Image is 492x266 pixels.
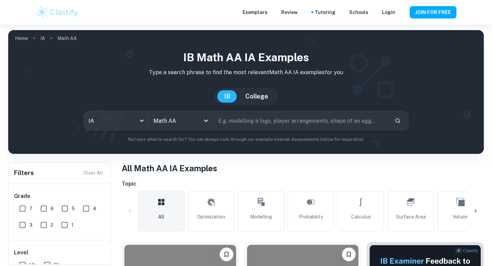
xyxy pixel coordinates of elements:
[220,248,233,261] button: Please log in to bookmark exemplars
[342,248,356,261] button: Please log in to bookmark exemplars
[299,213,323,221] span: Probability
[158,213,164,221] span: All
[93,205,96,212] span: 4
[453,213,469,221] span: Volume
[14,136,478,143] p: Not sure what to search for? You can always look through our example Internal Assessments below f...
[410,6,456,18] button: JOIN FOR FREE
[238,90,275,103] button: College
[201,116,211,125] button: Open
[84,111,148,130] div: IA
[382,9,395,16] a: Login
[36,5,79,19] img: Clastify logo
[14,192,106,200] h6: Grade
[29,221,32,229] span: 3
[72,205,75,212] span: 5
[122,162,484,174] h1: All Math AA IA Examples
[14,168,34,178] h6: Filters
[14,249,106,257] h6: Level
[315,9,336,16] a: Tutoring
[214,111,389,130] input: E.g. modelling a logo, player arrangements, shape of an egg...
[349,9,368,16] a: Schools
[351,213,371,221] span: Calculus
[15,34,28,43] a: Home
[197,213,225,221] span: Optimization
[51,205,54,212] span: 6
[40,34,45,43] a: IA
[29,205,32,212] span: 7
[281,9,298,16] p: Review
[71,221,73,229] span: 1
[392,115,404,127] button: Search
[122,180,484,188] h6: Topic
[8,30,484,154] img: profile cover
[14,68,478,77] p: Type a search phrase to find the most relevant Math AA IA examples for you
[250,213,272,221] span: Modelling
[401,11,404,14] button: Help and Feedback
[243,9,268,16] p: Exemplars
[51,221,53,229] span: 2
[57,35,77,42] p: Math AA
[396,213,426,221] span: Surface Area
[14,49,478,66] h1: IB Math AA IA examples
[217,90,237,103] button: IB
